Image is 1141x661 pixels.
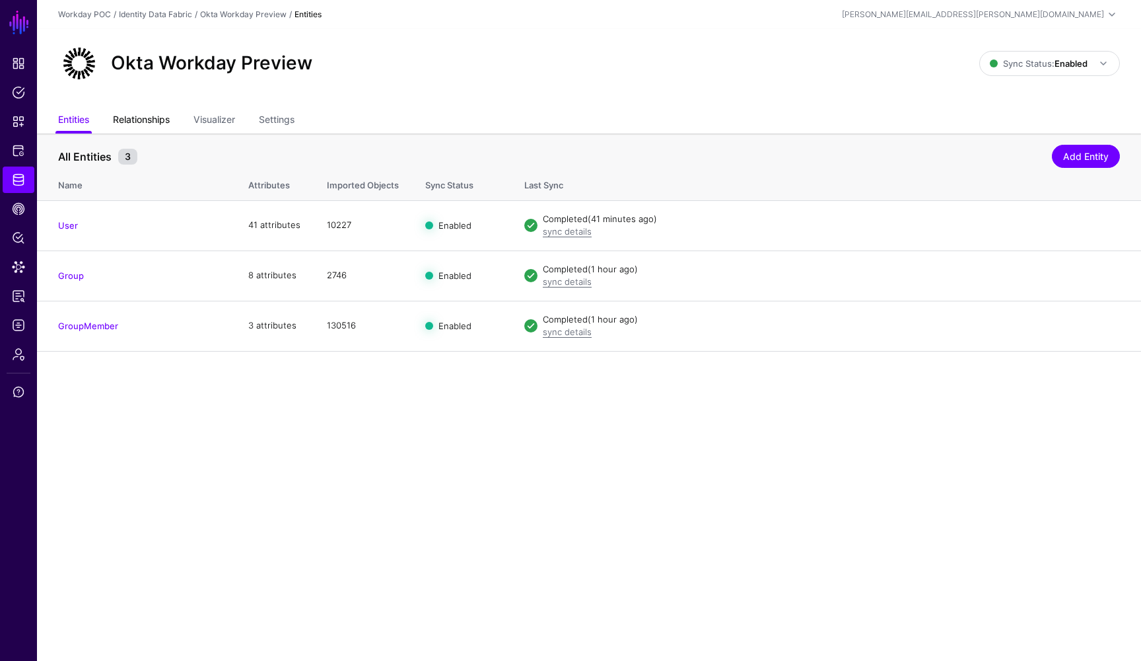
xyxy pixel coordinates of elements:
a: Protected Systems [3,137,34,164]
td: 10227 [314,200,412,251]
a: Group [58,270,84,281]
span: Identity Data Fabric [12,173,25,186]
th: Last Sync [511,166,1141,200]
a: Identity Data Fabric [119,9,192,19]
span: Support [12,385,25,399]
span: Admin [12,348,25,361]
span: Access Reporting [12,290,25,303]
a: GroupMember [58,321,118,331]
div: / [111,9,119,20]
a: Logs [3,312,34,338]
span: Logs [12,319,25,332]
a: Access Reporting [3,283,34,309]
a: Policies [3,79,34,106]
a: sync details [543,226,592,237]
th: Imported Objects [314,166,412,200]
th: Sync Status [412,166,511,200]
td: 41 attributes [235,200,314,251]
span: All Entities [55,149,115,165]
span: Enabled [438,220,471,231]
td: 2746 [314,251,412,301]
span: Policy Lens [12,231,25,245]
a: Workday POC [58,9,111,19]
span: Protected Systems [12,144,25,157]
a: sync details [543,276,592,287]
th: Attributes [235,166,314,200]
a: Visualizer [193,108,235,134]
a: sync details [543,327,592,337]
div: [PERSON_NAME][EMAIL_ADDRESS][PERSON_NAME][DOMAIN_NAME] [842,9,1104,20]
td: 130516 [314,301,412,351]
a: Identity Data Fabric [3,167,34,193]
span: Enabled [438,321,471,331]
strong: Enabled [1055,58,1088,69]
a: Admin [3,341,34,368]
span: Sync Status: [990,58,1088,69]
h2: Okta Workday Preview [111,52,312,75]
a: Dashboard [3,50,34,77]
span: Policies [12,86,25,99]
a: Relationships [113,108,170,134]
a: Data Lens [3,254,34,280]
a: Settings [259,108,294,134]
a: SGNL [8,8,30,37]
div: Completed (1 hour ago) [543,263,1120,276]
img: svg+xml;base64,PHN2ZyB3aWR0aD0iNjQiIGhlaWdodD0iNjQiIHZpZXdCb3g9IjAgMCA2NCA2NCIgZmlsbD0ibm9uZSIgeG... [58,42,100,85]
td: 3 attributes [235,301,314,351]
div: Completed (1 hour ago) [543,313,1120,327]
span: Dashboard [12,57,25,70]
a: CAEP Hub [3,196,34,222]
div: / [287,9,294,20]
a: Snippets [3,108,34,135]
td: 8 attributes [235,251,314,301]
small: 3 [118,149,137,165]
th: Name [37,166,235,200]
a: Add Entity [1052,145,1120,168]
span: Snippets [12,115,25,128]
strong: Entities [294,9,322,19]
span: CAEP Hub [12,202,25,215]
a: Policy Lens [3,225,34,251]
span: Enabled [438,270,471,281]
a: Entities [58,108,89,134]
a: User [58,220,78,231]
div: / [192,9,200,20]
div: Completed (41 minutes ago) [543,213,1120,226]
span: Data Lens [12,260,25,274]
a: Okta Workday Preview [200,9,287,19]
